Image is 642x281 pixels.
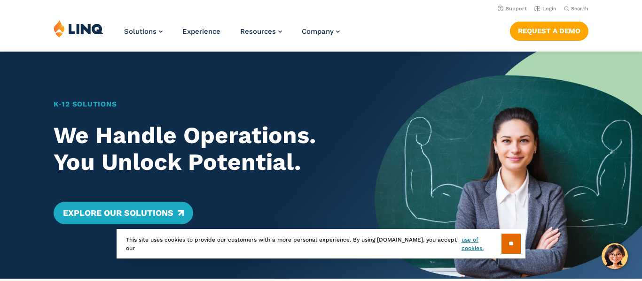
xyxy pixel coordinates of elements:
a: Company [302,27,340,36]
img: Home Banner [375,52,642,279]
a: Solutions [124,27,163,36]
button: Open Search Bar [564,5,588,12]
a: Request a Demo [510,22,588,40]
span: Search [571,6,588,12]
span: Resources [240,27,276,36]
button: Hello, have a question? Let’s chat. [602,243,628,269]
h1: K‑12 Solutions [54,99,348,110]
span: Solutions [124,27,157,36]
a: use of cookies. [462,235,501,252]
a: Experience [182,27,220,36]
div: This site uses cookies to provide our customers with a more personal experience. By using [DOMAIN... [117,229,525,258]
nav: Button Navigation [510,20,588,40]
nav: Primary Navigation [124,20,340,51]
a: Support [498,6,527,12]
h2: We Handle Operations. You Unlock Potential. [54,122,348,175]
span: Company [302,27,334,36]
a: Explore Our Solutions [54,202,193,224]
a: Login [534,6,556,12]
a: Resources [240,27,282,36]
img: LINQ | K‑12 Software [54,20,103,38]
